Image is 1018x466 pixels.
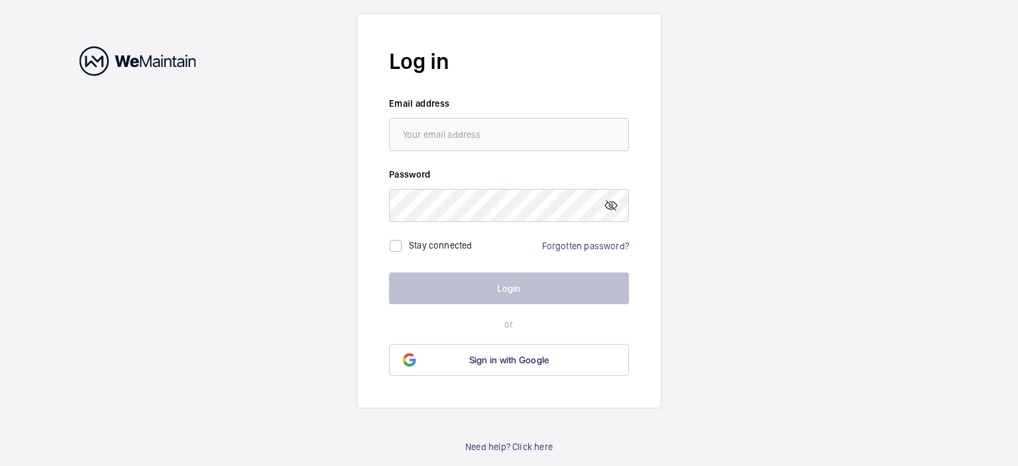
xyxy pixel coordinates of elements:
[465,440,553,453] a: Need help? Click here
[389,46,629,77] h2: Log in
[409,240,473,251] label: Stay connected
[389,272,629,304] button: Login
[389,118,629,151] input: Your email address
[389,318,629,331] p: or
[389,97,629,110] label: Email address
[389,168,629,181] label: Password
[542,241,629,251] a: Forgotten password?
[469,355,549,365] span: Sign in with Google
